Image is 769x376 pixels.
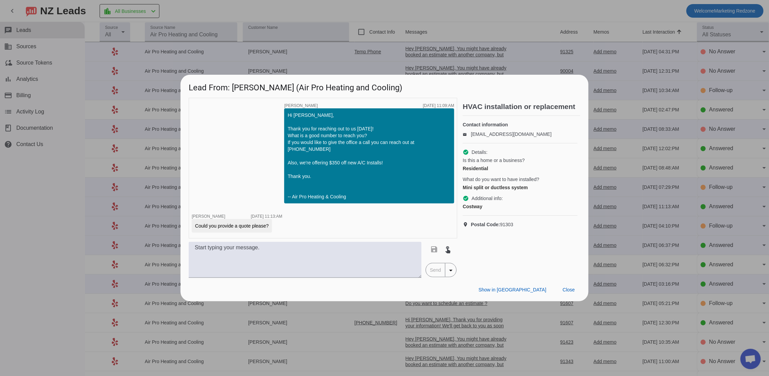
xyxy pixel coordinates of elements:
[284,104,318,108] span: [PERSON_NAME]
[479,287,546,292] span: Show in [GEOGRAPHIC_DATA]
[192,214,225,219] span: [PERSON_NAME]
[463,176,539,183] span: What do you want to have installed?
[472,149,488,156] span: Details:
[463,149,469,155] mat-icon: check_circle
[563,287,575,292] span: Close
[463,184,578,191] div: Mini split or ductless system
[195,222,269,229] div: Could you provide a quote please?
[471,221,513,228] span: 91303
[463,121,578,128] h4: Contact information
[463,203,578,210] div: Costway
[181,75,588,97] h1: Lead From: [PERSON_NAME] (Air Pro Heating and Cooling)
[288,112,451,200] div: Hi [PERSON_NAME], Thank you for reaching out to us [DATE]! What is a good number to reach you? If...
[471,222,500,227] strong: Postal Code:
[473,284,552,296] button: Show in [GEOGRAPHIC_DATA]
[251,214,282,218] div: [DATE] 11:13:AM
[471,131,551,137] a: [EMAIL_ADDRESS][DOMAIN_NAME]
[447,266,455,274] mat-icon: arrow_drop_down
[444,245,452,253] mat-icon: touch_app
[463,132,471,136] mat-icon: email
[463,165,578,172] div: Residential
[472,195,503,202] span: Additional info:
[463,195,469,201] mat-icon: check_circle
[423,104,454,108] div: [DATE] 11:09:AM
[463,103,580,110] h2: HVAC installation or replacement
[463,157,525,164] span: Is this a home or a business?
[463,222,471,227] mat-icon: location_on
[557,284,580,296] button: Close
